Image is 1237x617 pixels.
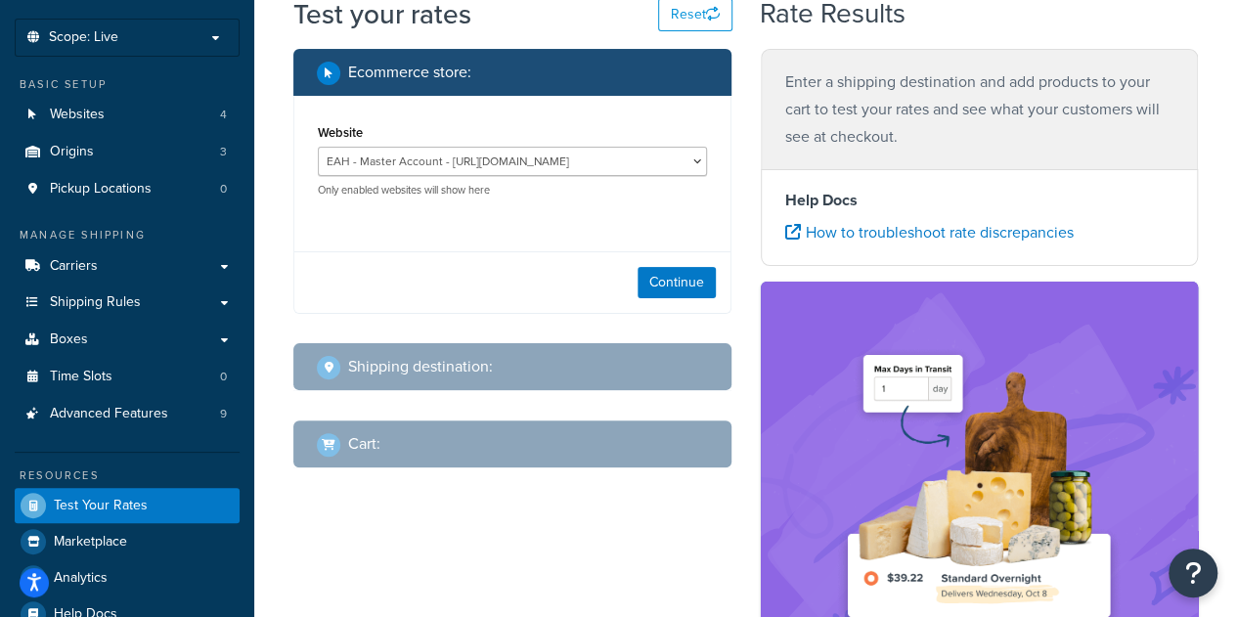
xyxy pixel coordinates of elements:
h2: Cart : [348,435,380,453]
a: Advanced Features9 [15,396,240,432]
h2: Ecommerce store : [348,64,471,81]
span: 9 [220,406,227,422]
li: Advanced Features [15,396,240,432]
li: Time Slots [15,359,240,395]
span: Marketplace [54,534,127,551]
a: Origins3 [15,134,240,170]
span: Advanced Features [50,406,168,422]
span: Time Slots [50,369,112,385]
span: Boxes [50,331,88,348]
a: Websites4 [15,97,240,133]
label: Website [318,125,363,140]
div: Basic Setup [15,76,240,93]
div: Manage Shipping [15,227,240,243]
a: Time Slots0 [15,359,240,395]
li: Origins [15,134,240,170]
a: Analytics [15,560,240,595]
span: 3 [220,144,227,160]
a: Marketplace [15,524,240,559]
a: Pickup Locations0 [15,171,240,207]
li: Websites [15,97,240,133]
span: Test Your Rates [54,498,148,514]
li: Pickup Locations [15,171,240,207]
a: Test Your Rates [15,488,240,523]
a: Carriers [15,248,240,285]
span: 0 [220,181,227,198]
p: Only enabled websites will show here [318,183,707,198]
span: Pickup Locations [50,181,152,198]
span: 4 [220,107,227,123]
a: Boxes [15,322,240,358]
button: Continue [638,267,716,298]
span: 0 [220,369,227,385]
span: Scope: Live [49,29,118,46]
a: How to troubleshoot rate discrepancies [785,221,1074,243]
div: Resources [15,467,240,484]
button: Open Resource Center [1169,549,1217,597]
a: Shipping Rules [15,285,240,321]
h2: Shipping destination : [348,358,493,375]
span: Shipping Rules [50,294,141,311]
span: Analytics [54,570,108,587]
h4: Help Docs [785,189,1174,212]
span: Websites [50,107,105,123]
p: Enter a shipping destination and add products to your cart to test your rates and see what your c... [785,68,1174,151]
span: Carriers [50,258,98,275]
span: Origins [50,144,94,160]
